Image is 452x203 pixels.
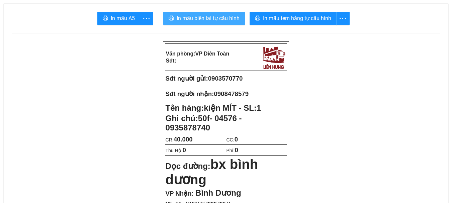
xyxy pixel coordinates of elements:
[166,103,261,112] strong: Tên hàng:
[208,75,243,82] span: 0903570770
[166,114,242,132] span: Ghi chú:
[250,12,337,25] button: printerIn mẫu tem hàng tự cấu hình
[257,103,261,112] span: 1
[204,103,261,112] span: kiện MÍT - SL:
[174,136,193,143] span: 40.000
[337,14,349,23] span: more
[255,15,260,22] span: printer
[214,90,249,97] span: 0908478579
[166,148,186,153] span: Thu Hộ:
[166,137,193,142] span: CR:
[183,146,186,154] span: 0
[166,190,194,197] span: VP Nhận:
[177,14,240,22] span: In mẫu biên lai tự cấu hình
[227,148,238,153] span: Phí:
[261,44,286,70] img: logo
[140,14,153,23] span: more
[169,15,174,22] span: printer
[166,75,208,82] strong: Sđt người gửi:
[97,12,140,25] button: printerIn mẫu A5
[227,137,238,142] span: CC:
[140,12,153,25] button: more
[263,14,331,22] span: In mẫu tem hàng tự cấu hình
[166,162,258,186] strong: Dọc đường:
[166,157,258,187] span: bx bình dương
[103,15,108,22] span: printer
[235,146,238,154] span: 0
[195,188,241,197] span: Bình Dương
[336,12,350,25] button: more
[166,90,214,97] strong: Sđt người nhận:
[195,51,230,57] span: VP Diên Toàn
[166,51,230,57] strong: Văn phòng:
[163,12,245,25] button: printerIn mẫu biên lai tự cấu hình
[111,14,135,22] span: In mẫu A5
[166,114,242,132] span: 50f- 04576 - 0935878740
[166,58,176,64] strong: Sđt:
[235,136,238,143] span: 0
